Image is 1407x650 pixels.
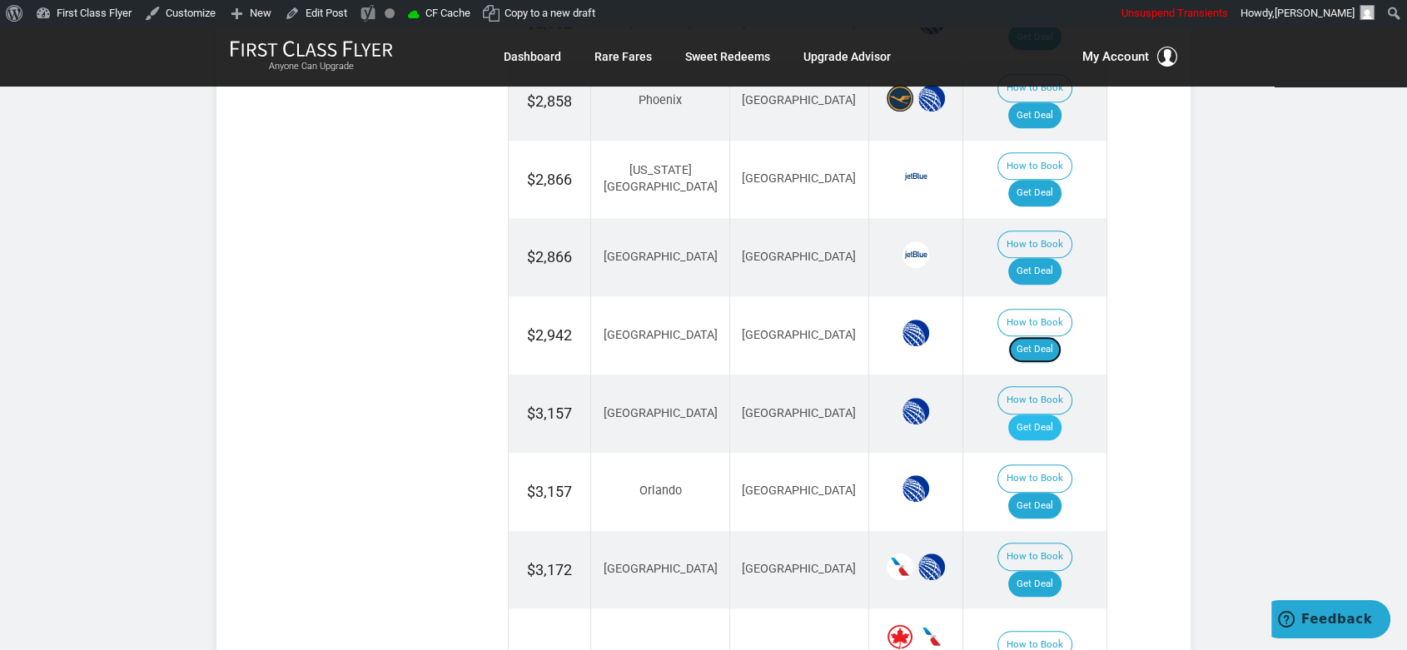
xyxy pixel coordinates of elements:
span: $3,157 [527,483,572,500]
span: [GEOGRAPHIC_DATA] [742,328,856,342]
span: [GEOGRAPHIC_DATA] [742,484,856,498]
a: Get Deal [1008,336,1061,363]
span: Unsuspend Transients [1121,7,1228,19]
button: How to Book [997,386,1072,414]
span: [PERSON_NAME] [1275,7,1355,19]
span: [GEOGRAPHIC_DATA] [742,562,856,576]
span: [GEOGRAPHIC_DATA] [742,406,856,420]
span: [GEOGRAPHIC_DATA] [603,328,717,342]
span: JetBlue [902,163,929,190]
a: Get Deal [1008,258,1061,285]
a: Get Deal [1008,571,1061,598]
a: Rare Fares [594,42,652,72]
span: Phoenix [639,93,682,107]
span: $3,157 [527,404,572,422]
span: My Account [1082,47,1149,67]
span: Orlando [639,484,681,498]
a: Get Deal [1008,414,1061,441]
span: United [902,398,929,424]
a: Get Deal [1008,102,1061,129]
span: [GEOGRAPHIC_DATA] [603,406,717,420]
small: Anyone Can Upgrade [230,61,393,72]
span: [GEOGRAPHIC_DATA] [742,93,856,107]
button: How to Book [997,231,1072,259]
span: JetBlue [902,241,929,268]
button: How to Book [997,309,1072,337]
span: Air Canada [887,623,913,650]
span: $2,858 [527,92,572,110]
button: How to Book [997,152,1072,181]
a: Dashboard [504,42,561,72]
span: [US_STATE][GEOGRAPHIC_DATA] [603,163,717,195]
span: $2,866 [527,248,572,265]
span: [GEOGRAPHIC_DATA] [603,562,717,576]
button: How to Book [997,464,1072,493]
img: First Class Flyer [230,40,393,57]
span: United [902,320,929,346]
span: United [918,85,945,112]
span: Lufthansa [887,85,913,112]
span: [GEOGRAPHIC_DATA] [603,250,717,264]
button: How to Book [997,543,1072,571]
a: Sweet Redeems [685,42,770,72]
span: $3,172 [527,561,572,578]
span: United [902,475,929,502]
a: Get Deal [1008,493,1061,519]
a: Get Deal [1008,180,1061,206]
span: American Airlines [918,623,945,650]
iframe: Opens a widget where you can find more information [1271,600,1390,642]
span: [GEOGRAPHIC_DATA] [742,250,856,264]
span: American Airlines [887,553,913,580]
span: $2,866 [527,171,572,188]
span: United [918,553,945,580]
button: How to Book [997,74,1072,102]
a: Upgrade Advisor [803,42,891,72]
span: $2,942 [527,326,572,344]
span: [GEOGRAPHIC_DATA] [742,171,856,186]
button: My Account [1082,47,1177,67]
a: First Class FlyerAnyone Can Upgrade [230,40,393,73]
